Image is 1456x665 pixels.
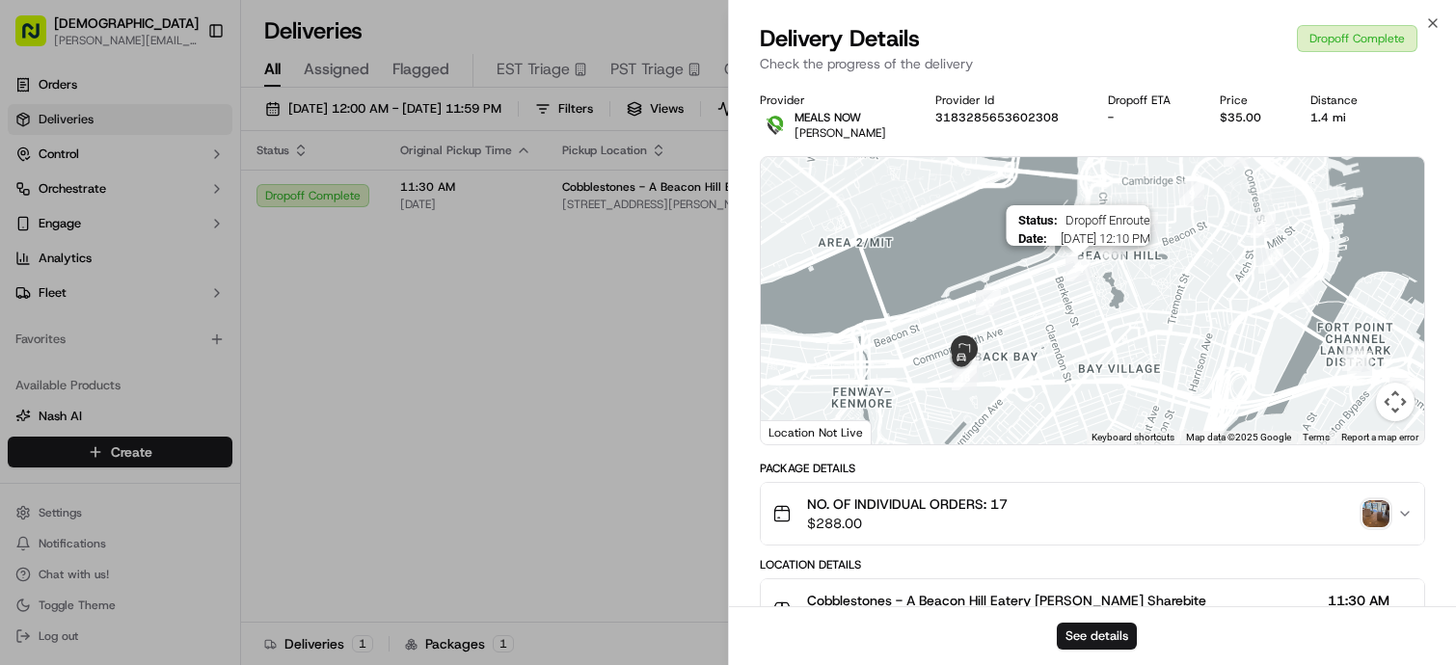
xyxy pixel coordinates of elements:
[1057,623,1137,650] button: See details
[182,378,310,397] span: API Documentation
[192,425,233,439] span: Pylon
[19,380,35,395] div: 📗
[1179,181,1204,206] div: 9
[766,419,829,444] img: Google
[760,93,904,108] div: Provider
[1303,432,1330,442] a: Terms (opens in new tab)
[807,514,1008,533] span: $288.00
[1392,381,1417,406] div: 5
[1108,93,1189,108] div: Dropoff ETA
[1092,431,1174,444] button: Keyboard shortcuts
[935,110,1059,125] button: 3183285653602308
[40,183,75,218] img: 4920774857489_3d7f54699973ba98c624_72.jpg
[50,123,347,144] input: Got a question? Start typing here...
[807,494,1008,514] span: NO. OF INDIVIDUAL ORDERS: 17
[760,54,1425,73] p: Check the progress of the delivery
[976,290,1001,315] div: 15
[766,419,829,444] a: Open this area in Google Maps (opens a new window)
[1389,378,1415,403] div: 4
[1258,249,1283,274] div: 1
[761,579,1424,641] button: Cobblestones - A Beacon Hill Eatery [PERSON_NAME] Sharebite11:30 AM
[171,298,210,313] span: [DATE]
[1376,383,1415,421] button: Map camera controls
[160,298,167,313] span: •
[1342,346,1367,371] div: 3
[19,76,351,107] p: Welcome 👋
[935,93,1077,108] div: Provider Id
[1328,591,1389,610] span: 11:30 AM
[1251,213,1276,238] div: 7
[952,365,977,390] div: 18
[1108,110,1189,125] div: -
[19,18,58,57] img: Nash
[760,23,920,54] span: Delivery Details
[795,125,886,141] span: [PERSON_NAME]
[1289,278,1314,303] div: 6
[807,591,1206,610] span: Cobblestones - A Beacon Hill Eatery [PERSON_NAME] Sharebite
[1065,213,1150,227] span: Dropoff Enroute
[39,378,148,397] span: Knowledge Base
[299,246,351,269] button: See all
[1018,231,1047,246] span: Date :
[60,298,156,313] span: [PERSON_NAME]
[155,370,317,405] a: 💻API Documentation
[760,557,1425,572] div: Location Details
[87,202,265,218] div: We're available if you need us!
[795,110,886,125] p: MEALS NOW
[19,279,50,310] img: Grace Nketiah
[12,370,155,405] a: 📗Knowledge Base
[1220,93,1280,108] div: Price
[19,250,129,265] div: Past conversations
[1341,432,1418,442] a: Report a map error
[1310,93,1376,108] div: Distance
[19,183,54,218] img: 1736555255976-a54dd68f-1ca7-489b-9aae-adbdc363a1c4
[39,299,54,314] img: 1736555255976-a54dd68f-1ca7-489b-9aae-adbdc363a1c4
[1018,213,1058,227] span: Status :
[1055,231,1150,246] span: [DATE] 12:10 PM
[760,461,1425,476] div: Package Details
[1186,432,1291,442] span: Map data ©2025 Google
[136,424,233,439] a: Powered byPylon
[761,420,872,444] div: Location Not Live
[1362,500,1389,527] img: photo_proof_of_delivery image
[1065,256,1091,281] div: 14
[1310,110,1376,125] div: 1.4 mi
[163,380,178,395] div: 💻
[761,483,1424,545] button: NO. OF INDIVIDUAL ORDERS: 17$288.00photo_proof_of_delivery image
[1220,110,1280,125] div: $35.00
[328,189,351,212] button: Start new chat
[760,110,791,141] img: melas_now_logo.png
[87,183,316,202] div: Start new chat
